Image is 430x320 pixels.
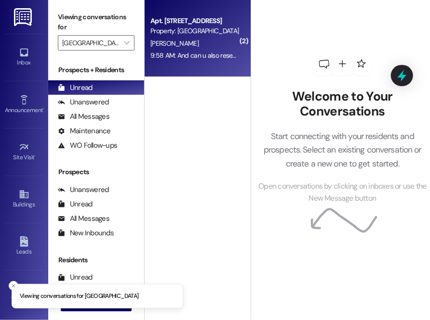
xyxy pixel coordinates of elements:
[5,44,43,70] a: Inbox
[150,26,240,36] div: Property: [GEOGRAPHIC_DATA]
[58,185,109,195] div: Unanswered
[9,281,18,291] button: Close toast
[5,233,43,259] a: Leads
[58,228,114,238] div: New Inbounds
[58,126,111,136] div: Maintenance
[258,89,427,119] h2: Welcome to Your Conversations
[48,65,144,75] div: Prospects + Residents
[58,10,134,35] label: Viewing conversations for
[150,51,263,60] div: 9:58 AM: And can u also resend that link
[258,180,427,204] span: Open conversations by clicking on inboxes or use the New Message button
[258,129,427,170] p: Start connecting with your residents and prospects. Select an existing conversation or create a n...
[14,8,34,26] img: ResiDesk Logo
[150,39,199,48] span: [PERSON_NAME]
[48,167,144,177] div: Prospects
[48,255,144,265] div: Residents
[62,35,119,51] input: All communities
[58,199,93,209] div: Unread
[58,97,109,107] div: Unanswered
[20,292,139,301] p: Viewing conversations for [GEOGRAPHIC_DATA]
[58,83,93,93] div: Unread
[58,112,109,122] div: All Messages
[5,281,43,307] a: Templates •
[35,153,36,159] span: •
[43,105,44,112] span: •
[5,186,43,212] a: Buildings
[5,139,43,165] a: Site Visit •
[150,16,240,26] div: Apt. [STREET_ADDRESS]
[58,272,93,282] div: Unread
[58,214,109,224] div: All Messages
[58,141,117,151] div: WO Follow-ups
[124,39,129,47] i: 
